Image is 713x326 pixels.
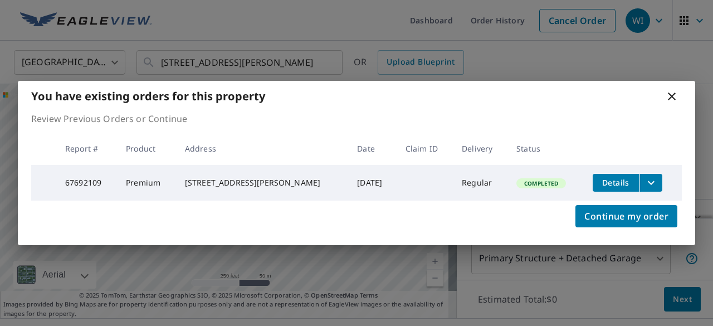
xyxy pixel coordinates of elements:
[584,208,668,224] span: Continue my order
[517,179,565,187] span: Completed
[31,89,265,104] b: You have existing orders for this property
[56,132,117,165] th: Report #
[348,165,396,201] td: [DATE]
[453,132,507,165] th: Delivery
[348,132,396,165] th: Date
[575,205,677,227] button: Continue my order
[453,165,507,201] td: Regular
[593,174,639,192] button: detailsBtn-67692109
[176,132,348,165] th: Address
[117,132,176,165] th: Product
[31,112,682,125] p: Review Previous Orders or Continue
[56,165,117,201] td: 67692109
[599,177,633,188] span: Details
[397,132,453,165] th: Claim ID
[639,174,662,192] button: filesDropdownBtn-67692109
[185,177,339,188] div: [STREET_ADDRESS][PERSON_NAME]
[507,132,583,165] th: Status
[117,165,176,201] td: Premium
